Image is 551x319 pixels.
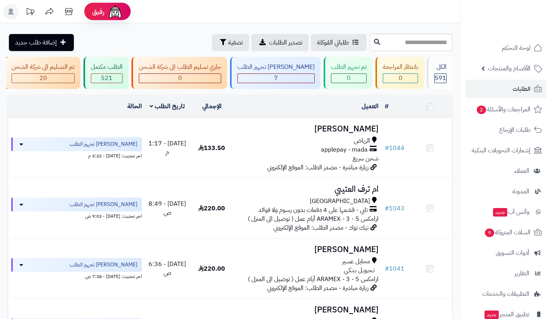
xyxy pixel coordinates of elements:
a: الكل591 [425,57,454,89]
img: ai-face.png [107,4,123,19]
span: الطلبات [513,84,531,94]
a: تم تجهيز الطلب 0 [322,57,374,89]
span: الأقسام والمنتجات [488,63,531,74]
span: التقارير [515,268,529,279]
span: محايل عسير [342,257,370,266]
a: التطبيقات والخدمات [465,285,546,303]
span: 9 [485,229,494,237]
div: الطلب مكتمل [91,63,123,72]
h3: [PERSON_NAME] [237,245,379,254]
a: الحالة [127,102,142,111]
span: 7 [274,73,278,83]
div: 20 [12,74,74,83]
span: المراجعات والأسئلة [476,104,531,115]
a: أدوات التسويق [465,244,546,262]
span: جديد [484,310,499,319]
span: [GEOGRAPHIC_DATA] [310,197,370,206]
span: [PERSON_NAME] تجهيز الطلب [70,201,137,208]
span: [DATE] - 1:17 م [148,139,186,157]
div: 0 [139,74,221,83]
img: logo-2.png [498,21,544,37]
span: وآتس آب [492,206,529,217]
span: 20 [39,73,47,83]
span: 220.00 [198,264,225,273]
span: العملاء [514,165,529,176]
span: 0 [178,73,182,83]
span: إشعارات التحويلات البنكية [472,145,531,156]
span: 0 [399,73,403,83]
span: أدوات التسويق [496,247,529,258]
a: تم التسليم الى شركة الشحن 20 [3,57,82,89]
div: الكل [434,63,447,72]
a: تصدير الطلبات [251,34,309,51]
span: applepay - mada [321,145,368,154]
span: ارامكس ARAMEX - 3 - 5 أيام عمل ( توصيل الى المنزل ) [248,214,379,223]
a: تحديثات المنصة [20,4,40,21]
span: تصفية [228,38,243,47]
a: إشعارات التحويلات البنكية [465,141,546,160]
span: 133.50 [198,143,225,153]
span: تابي - قسّمها على 4 دفعات بدون رسوم ولا فوائد [258,206,368,215]
span: # [385,204,389,213]
button: تصفية [212,34,249,51]
div: اخر تحديث: [DATE] - 7:38 ص [11,272,142,280]
a: [PERSON_NAME] تجهيز الطلب 7 [229,57,322,89]
span: 2 [477,106,486,114]
div: اخر تحديث: [DATE] - 9:03 ص [11,212,142,220]
span: [DATE] - 8:49 ص [148,199,186,217]
span: لوحة التحكم [502,43,531,53]
span: تيك توك - مصدر الطلب: الموقع الإلكتروني [273,223,368,232]
a: السلات المتروكة9 [465,223,546,242]
span: جديد [493,208,507,217]
a: تاريخ الطلب [150,102,185,111]
div: تم تجهيز الطلب [331,63,367,72]
span: المدونة [512,186,529,197]
span: شحن سريع [353,154,379,163]
span: إضافة طلب جديد [15,38,57,47]
div: 0 [383,74,418,83]
a: #1044 [385,143,404,153]
a: # [385,102,389,111]
div: تم التسليم الى شركة الشحن [12,63,75,72]
a: بانتظار المراجعة 0 [374,57,425,89]
span: رفيق [92,7,104,16]
span: زيارة مباشرة - مصدر الطلب: الموقع الإلكتروني [267,283,368,293]
span: زيارة مباشرة - مصدر الطلب: الموقع الإلكتروني [267,163,368,172]
a: لوحة التحكم [465,39,546,57]
h3: [PERSON_NAME] [237,125,379,133]
div: 0 [331,74,366,83]
a: الطلبات [465,80,546,98]
span: 521 [101,73,113,83]
a: المدونة [465,182,546,201]
span: [PERSON_NAME] تجهيز الطلب [70,140,137,148]
span: 220.00 [198,204,225,213]
span: الرياض [354,136,370,145]
a: الطلب مكتمل 521 [82,57,130,89]
a: جاري تسليم الطلب الى شركة الشحن 0 [130,57,229,89]
span: [DATE] - 6:36 ص [148,259,186,278]
span: [PERSON_NAME] تجهيز الطلب [70,261,137,269]
div: 521 [91,74,122,83]
a: طلبات الإرجاع [465,121,546,139]
span: تـحـويـل بـنـكـي [344,266,375,275]
span: 0 [347,73,351,83]
div: جاري تسليم الطلب الى شركة الشحن [139,63,221,72]
a: التقارير [465,264,546,283]
span: تصدير الطلبات [269,38,302,47]
span: طلباتي المُوكلة [317,38,349,47]
span: السلات المتروكة [484,227,531,238]
span: 591 [435,73,446,83]
a: المراجعات والأسئلة2 [465,100,546,119]
a: #1043 [385,204,404,213]
span: ارامكس ARAMEX - 3 - 5 أيام عمل ( توصيل الى المنزل ) [248,275,379,284]
div: [PERSON_NAME] تجهيز الطلب [237,63,315,72]
h3: [PERSON_NAME] [237,305,379,314]
a: طلباتي المُوكلة [311,34,367,51]
div: بانتظار المراجعة [383,63,418,72]
span: التطبيقات والخدمات [482,288,529,299]
a: العملاء [465,162,546,180]
a: وآتس آبجديد [465,203,546,221]
div: 7 [238,74,314,83]
a: العميل [362,102,379,111]
span: # [385,143,389,153]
